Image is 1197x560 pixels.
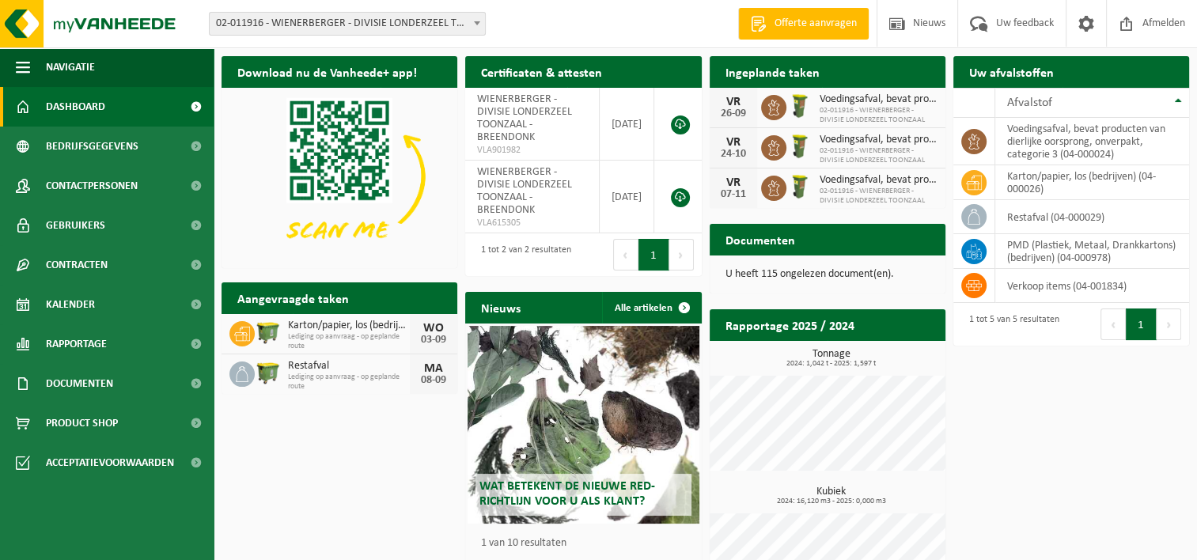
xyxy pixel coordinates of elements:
button: 1 [638,239,669,271]
div: 03-09 [418,335,449,346]
span: Lediging op aanvraag - op geplande route [288,373,410,392]
div: 26-09 [718,108,749,119]
span: 02-011916 - WIENERBERGER - DIVISIE LONDERZEEL TOONZAAL [820,106,938,125]
span: 02-011916 - WIENERBERGER - DIVISIE LONDERZEEL TOONZAAL [820,187,938,206]
span: Bedrijfsgegevens [46,127,138,166]
span: Rapportage [46,324,107,364]
td: [DATE] [600,88,654,161]
p: U heeft 115 ongelezen document(en). [725,269,930,280]
td: karton/papier, los (bedrijven) (04-000026) [995,165,1189,200]
span: WIENERBERGER - DIVISIE LONDERZEEL TOONZAAL - BREENDONK [477,166,572,216]
span: 02-011916 - WIENERBERGER - DIVISIE LONDERZEEL TOONZAAL [820,146,938,165]
div: 24-10 [718,149,749,160]
button: Next [1157,308,1181,340]
img: WB-0060-HPE-GN-50 [786,93,813,119]
span: Kalender [46,285,95,324]
p: 1 van 10 resultaten [481,538,693,549]
span: Voedingsafval, bevat producten van dierlijke oorsprong, onverpakt, categorie 3 [820,93,938,106]
div: 07-11 [718,189,749,200]
div: 1 tot 2 van 2 resultaten [473,237,571,272]
span: Contracten [46,245,108,285]
img: WB-1100-HPE-GN-50 [255,359,282,386]
td: [DATE] [600,161,654,233]
span: Contactpersonen [46,166,138,206]
span: Karton/papier, los (bedrijven) [288,320,410,332]
span: Voedingsafval, bevat producten van dierlijke oorsprong, onverpakt, categorie 3 [820,134,938,146]
button: Previous [1100,308,1126,340]
span: 02-011916 - WIENERBERGER - DIVISIE LONDERZEEL TOONZAAL - BREENDONK [210,13,485,35]
span: Gebruikers [46,206,105,245]
div: 08-09 [418,375,449,386]
span: Acceptatievoorwaarden [46,443,174,482]
span: Lediging op aanvraag - op geplande route [288,332,410,351]
span: Dashboard [46,87,105,127]
h3: Kubiek [718,486,945,505]
span: 02-011916 - WIENERBERGER - DIVISIE LONDERZEEL TOONZAAL - BREENDONK [209,12,486,36]
span: Offerte aanvragen [771,16,861,32]
a: Offerte aanvragen [738,8,869,40]
img: Download de VHEPlus App [222,88,457,265]
button: Next [669,239,694,271]
span: 2024: 16,120 m3 - 2025: 0,000 m3 [718,498,945,505]
span: Documenten [46,364,113,403]
span: Product Shop [46,403,118,443]
h2: Certificaten & attesten [465,56,618,87]
span: VLA901982 [477,144,587,157]
div: VR [718,96,749,108]
div: VR [718,176,749,189]
td: restafval (04-000029) [995,200,1189,234]
h2: Download nu de Vanheede+ app! [222,56,433,87]
button: Previous [613,239,638,271]
span: Voedingsafval, bevat producten van dierlijke oorsprong, onverpakt, categorie 3 [820,174,938,187]
td: PMD (Plastiek, Metaal, Drankkartons) (bedrijven) (04-000978) [995,234,1189,269]
h2: Rapportage 2025 / 2024 [710,309,870,340]
img: WB-0060-HPE-GN-50 [786,133,813,160]
span: VLA615305 [477,217,587,229]
div: WO [418,322,449,335]
span: 2024: 1,042 t - 2025: 1,597 t [718,360,945,368]
h2: Ingeplande taken [710,56,835,87]
span: Afvalstof [1007,96,1052,109]
div: MA [418,362,449,375]
div: VR [718,136,749,149]
h2: Nieuws [465,292,536,323]
a: Wat betekent de nieuwe RED-richtlijn voor u als klant? [468,326,699,524]
a: Bekijk rapportage [828,340,944,372]
h2: Aangevraagde taken [222,282,365,313]
h3: Tonnage [718,349,945,368]
td: voedingsafval, bevat producten van dierlijke oorsprong, onverpakt, categorie 3 (04-000024) [995,118,1189,165]
h2: Documenten [710,224,811,255]
span: WIENERBERGER - DIVISIE LONDERZEEL TOONZAAL - BREENDONK [477,93,572,143]
a: Alle artikelen [602,292,700,324]
span: Restafval [288,360,410,373]
div: 1 tot 5 van 5 resultaten [961,307,1059,342]
img: WB-1100-HPE-GN-50 [255,319,282,346]
h2: Uw afvalstoffen [953,56,1070,87]
span: Wat betekent de nieuwe RED-richtlijn voor u als klant? [479,480,655,508]
td: verkoop items (04-001834) [995,269,1189,303]
img: WB-0060-HPE-GN-50 [786,173,813,200]
span: Navigatie [46,47,95,87]
button: 1 [1126,308,1157,340]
